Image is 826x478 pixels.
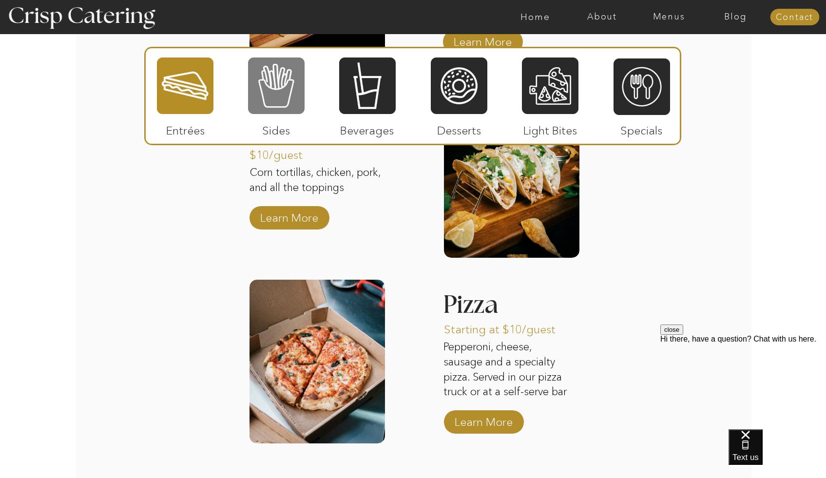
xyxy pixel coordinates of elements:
a: Contact [770,13,819,22]
a: Learn More [450,25,515,54]
h3: Pizza [443,292,544,321]
p: Desserts [427,114,492,142]
a: Menus [635,12,702,22]
p: Starting at $10/guest [444,313,573,341]
p: Entrées [153,114,218,142]
p: Pepperoni, cheese, sausage and a specialty pizza. Served in our pizza truck or at a self-serve bar [443,340,573,400]
p: Corn tortillas, chicken, pork, and all the toppings [250,165,385,212]
iframe: podium webchat widget bubble [729,429,826,478]
a: Home [502,12,569,22]
p: Specials [609,114,674,142]
a: Learn More [451,405,516,434]
p: Sides [244,114,308,142]
p: Light Bites [518,114,583,142]
a: Learn More [257,201,322,229]
iframe: podium webchat widget prompt [660,325,826,441]
a: Blog [702,12,769,22]
p: $10/guest [250,138,314,167]
p: Beverages [335,114,400,142]
a: About [569,12,635,22]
